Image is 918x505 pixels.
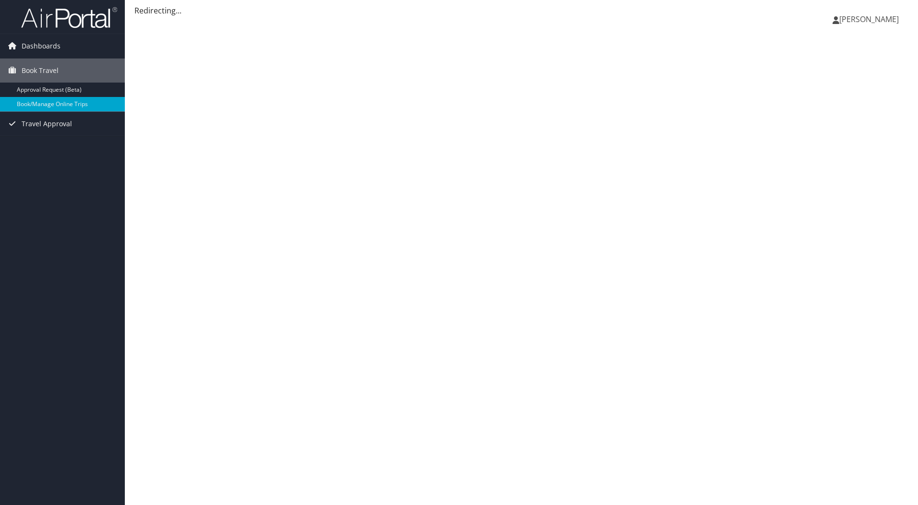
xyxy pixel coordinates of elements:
[21,6,117,29] img: airportal-logo.png
[22,34,60,58] span: Dashboards
[134,5,908,16] div: Redirecting...
[22,59,59,83] span: Book Travel
[839,14,899,24] span: [PERSON_NAME]
[22,112,72,136] span: Travel Approval
[833,5,908,34] a: [PERSON_NAME]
